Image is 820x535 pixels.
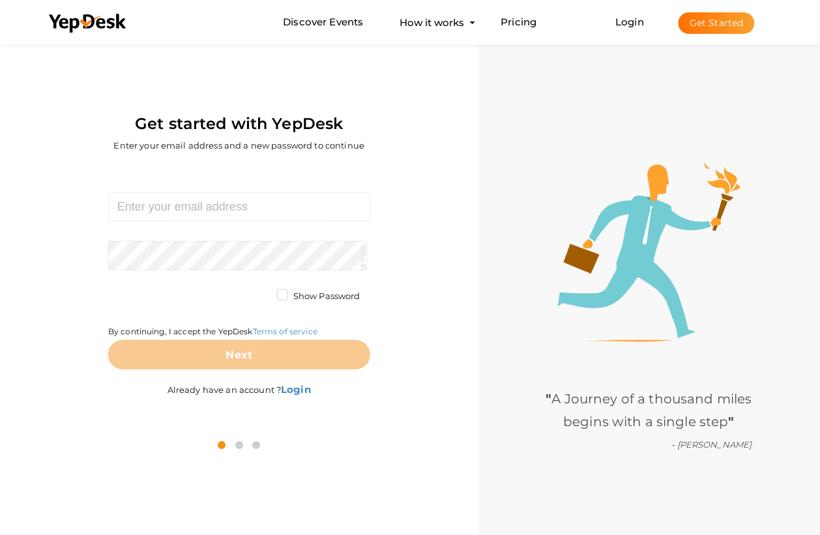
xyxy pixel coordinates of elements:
a: Pricing [501,10,537,35]
label: Get started with YepDesk [135,111,343,136]
b: " [729,414,735,429]
label: Already have an account ? [168,369,311,396]
i: - [PERSON_NAME] [672,439,752,450]
button: How it works [396,10,469,35]
b: Next [226,349,253,361]
span: A Journey of a thousand miles begins with a single step [546,391,752,429]
a: Discover Events [283,10,363,35]
label: Enter your email address and a new password to continue [114,139,365,152]
b: " [546,391,552,407]
b: Login [281,383,311,396]
label: By continuing, I accept the YepDesk [108,326,317,337]
input: Enter your email address [108,192,370,222]
a: Terms of service [253,326,317,336]
label: Show Password [277,290,360,303]
a: Login [616,16,645,28]
button: Next [108,340,370,369]
img: step1-illustration.png [558,162,740,342]
button: Get Started [679,12,755,34]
